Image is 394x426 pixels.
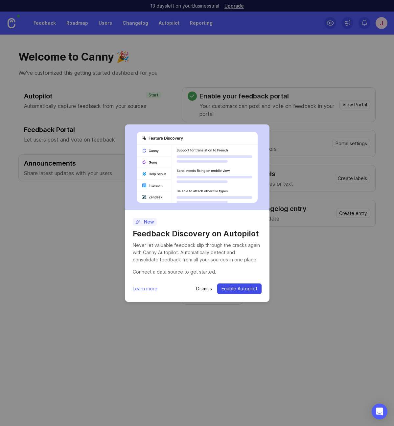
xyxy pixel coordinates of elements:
div: Never let valuable feedback slip through the cracks again with Canny Autopilot. Automatically det... [133,242,262,263]
button: Dismiss [196,285,212,292]
p: New [135,219,154,225]
button: Enable Autopilot [217,283,262,294]
img: autopilot-456452bdd303029aca878276f8eef889.svg [137,132,258,203]
span: Enable Autopilot [221,285,257,292]
a: Learn more [133,285,157,292]
div: Open Intercom Messenger [372,404,387,419]
div: Connect a data source to get started. [133,268,262,276]
h1: Feedback Discovery on Autopilot [133,228,262,239]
